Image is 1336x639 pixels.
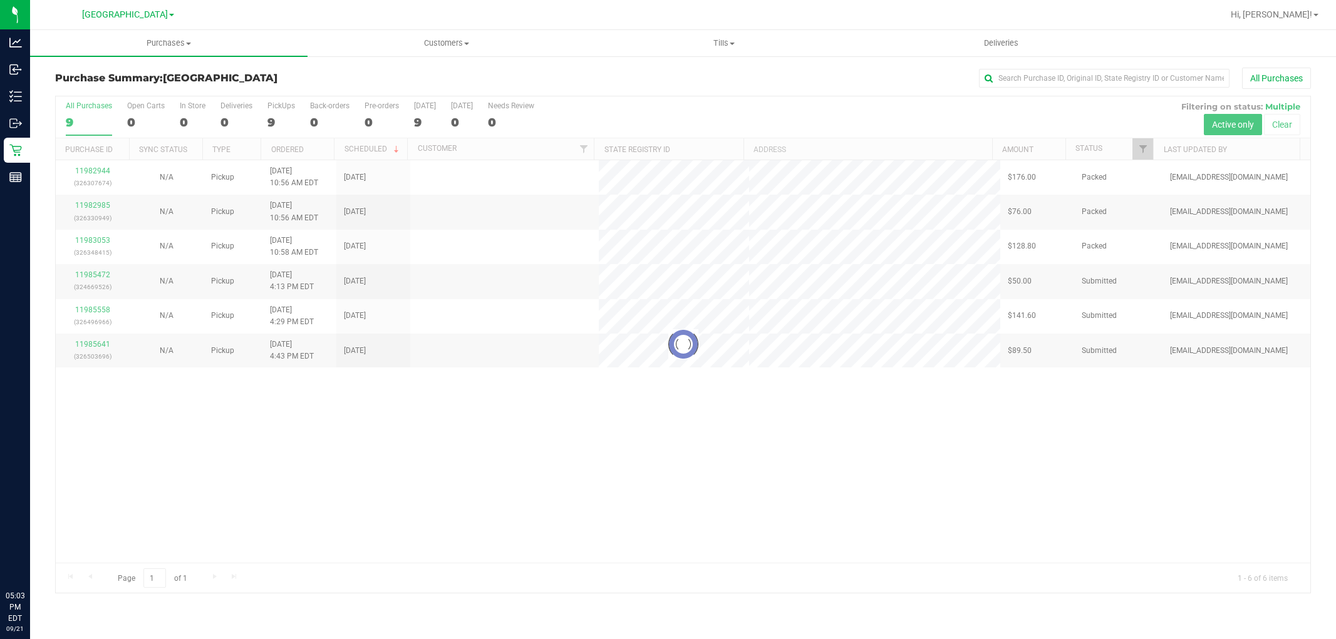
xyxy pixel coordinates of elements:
span: [GEOGRAPHIC_DATA] [163,72,277,84]
span: Purchases [30,38,308,49]
button: All Purchases [1242,68,1311,89]
inline-svg: Retail [9,144,22,156]
inline-svg: Analytics [9,36,22,49]
h3: Purchase Summary: [55,73,474,84]
span: Tills [586,38,862,49]
span: Customers [308,38,584,49]
inline-svg: Outbound [9,117,22,130]
span: Hi, [PERSON_NAME]! [1231,9,1312,19]
a: Tills [585,30,862,56]
iframe: Resource center [13,539,50,576]
p: 09/21 [6,624,24,633]
input: Search Purchase ID, Original ID, State Registry ID or Customer Name... [979,69,1230,88]
a: Deliveries [862,30,1140,56]
inline-svg: Reports [9,171,22,183]
a: Purchases [30,30,308,56]
p: 05:03 PM EDT [6,590,24,624]
a: Customers [308,30,585,56]
inline-svg: Inbound [9,63,22,76]
span: [GEOGRAPHIC_DATA] [82,9,168,20]
inline-svg: Inventory [9,90,22,103]
iframe: Resource center unread badge [37,537,52,552]
span: Deliveries [967,38,1035,49]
